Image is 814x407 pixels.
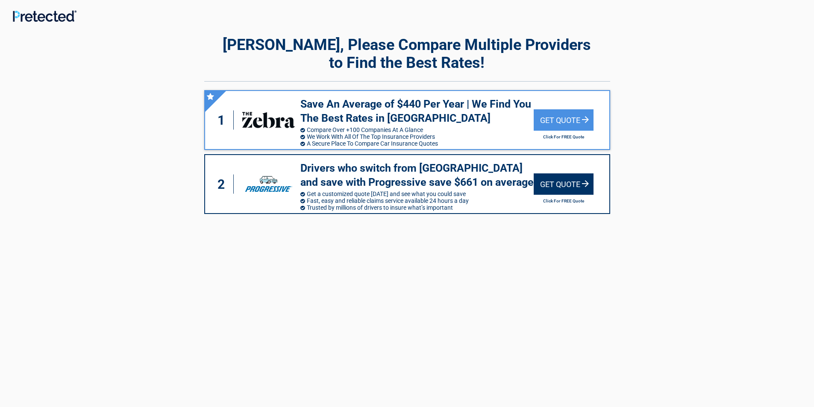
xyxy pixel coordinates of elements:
div: 2 [214,175,234,194]
h3: Drivers who switch from [GEOGRAPHIC_DATA] and save with Progressive save $661 on average [300,161,534,189]
h2: [PERSON_NAME], Please Compare Multiple Providers to Find the Best Rates! [204,36,610,72]
li: Fast, easy and reliable claims service available 24 hours a day [300,197,534,204]
div: Get Quote [534,173,594,195]
img: Main Logo [13,10,76,22]
div: 1 [214,111,234,130]
li: We Work With All Of The Top Insurance Providers [300,133,534,140]
li: Compare Over +100 Companies At A Glance [300,126,534,133]
h2: Click For FREE Quote [534,199,594,203]
h2: Click For FREE Quote [534,135,594,139]
li: Get a customized quote [DATE] and see what you could save [300,190,534,197]
img: thezebra's logo [241,107,296,133]
div: Get Quote [534,109,594,131]
li: Trusted by millions of drivers to insure what’s important [300,204,534,211]
li: A Secure Place To Compare Car Insurance Quotes [300,140,534,147]
img: progressive's logo [241,171,296,197]
h3: Save An Average of $440 Per Year | We Find You The Best Rates in [GEOGRAPHIC_DATA] [300,97,534,125]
